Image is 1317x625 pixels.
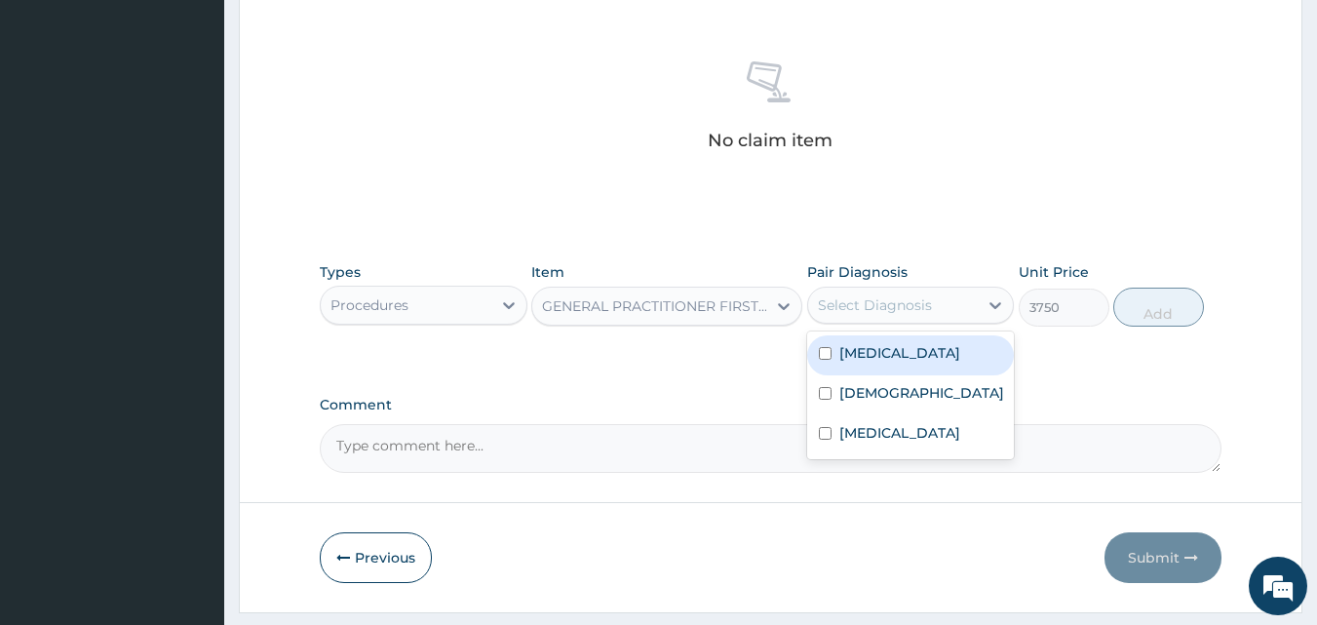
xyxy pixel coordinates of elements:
div: Procedures [330,295,408,315]
button: Previous [320,532,432,583]
div: Select Diagnosis [818,295,932,315]
label: Unit Price [1019,262,1089,282]
div: Chat with us now [101,109,328,135]
p: No claim item [708,131,833,150]
textarea: Type your message and hit 'Enter' [10,417,371,486]
label: [MEDICAL_DATA] [839,423,960,443]
img: d_794563401_company_1708531726252_794563401 [36,98,79,146]
button: Submit [1104,532,1221,583]
label: [DEMOGRAPHIC_DATA] [839,383,1004,403]
label: Item [531,262,564,282]
div: Minimize live chat window [320,10,367,57]
span: We're online! [113,188,269,385]
div: GENERAL PRACTITIONER FIRST OUTPATIENT CONSULTATION [542,296,768,316]
label: Comment [320,397,1222,413]
label: Types [320,264,361,281]
label: [MEDICAL_DATA] [839,343,960,363]
button: Add [1113,288,1204,327]
label: Pair Diagnosis [807,262,908,282]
